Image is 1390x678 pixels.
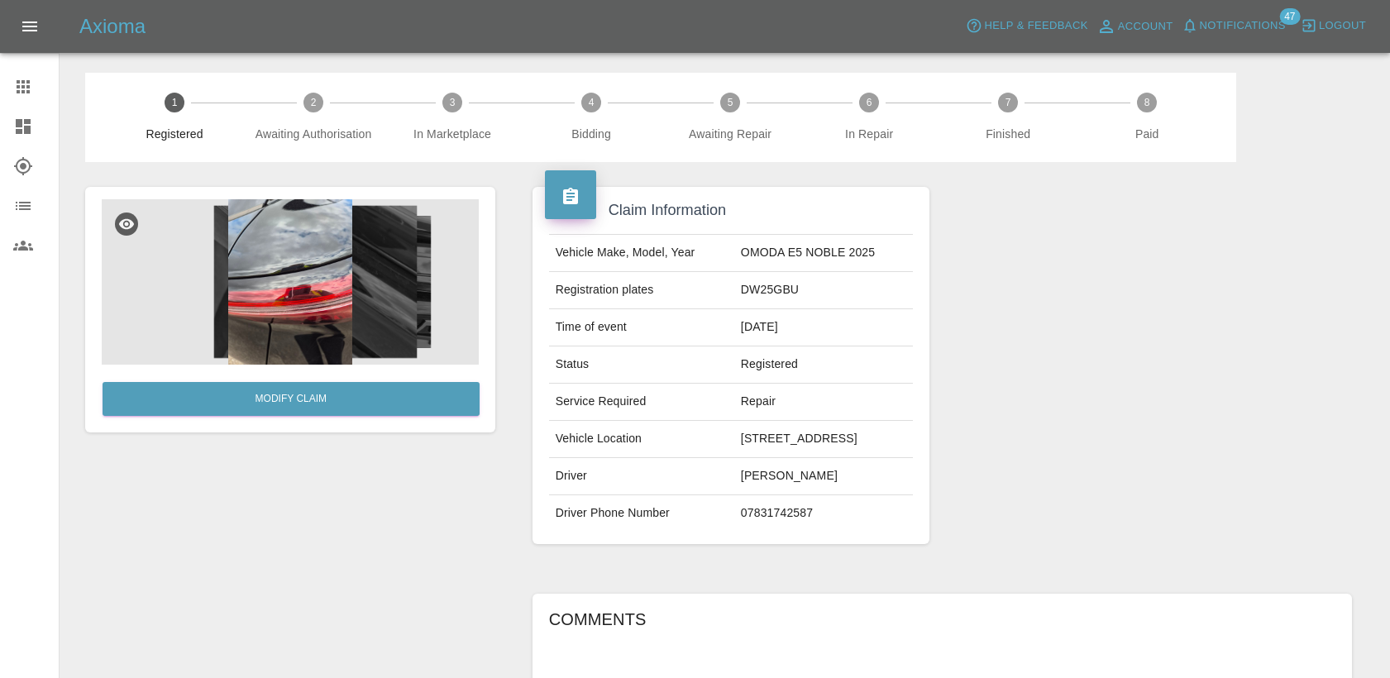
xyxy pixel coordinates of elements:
[1177,13,1290,39] button: Notifications
[10,7,50,46] button: Open drawer
[1297,13,1370,39] button: Logout
[549,384,734,421] td: Service Required
[1005,97,1011,108] text: 7
[1118,17,1173,36] span: Account
[1319,17,1366,36] span: Logout
[734,235,913,272] td: OMODA E5 NOBLE 2025
[984,17,1087,36] span: Help & Feedback
[549,272,734,309] td: Registration plates
[251,126,376,142] span: Awaiting Authorisation
[549,458,734,495] td: Driver
[102,199,479,365] img: b5fc8f2f-2c62-413b-a40f-bb491be34080
[945,126,1071,142] span: Finished
[549,235,734,272] td: Vehicle Make, Model, Year
[389,126,515,142] span: In Marketplace
[1144,97,1150,108] text: 8
[528,126,654,142] span: Bidding
[734,458,913,495] td: [PERSON_NAME]
[867,97,872,108] text: 6
[734,384,913,421] td: Repair
[112,126,237,142] span: Registered
[450,97,456,108] text: 3
[103,382,480,416] a: Modify Claim
[545,199,918,222] h4: Claim Information
[1279,8,1300,25] span: 47
[549,346,734,384] td: Status
[1084,126,1210,142] span: Paid
[549,421,734,458] td: Vehicle Location
[589,97,595,108] text: 4
[734,309,913,346] td: [DATE]
[734,495,913,532] td: 07831742587
[1200,17,1286,36] span: Notifications
[79,13,146,40] h5: Axioma
[667,126,793,142] span: Awaiting Repair
[549,606,1335,633] h6: Comments
[734,346,913,384] td: Registered
[734,421,913,458] td: [STREET_ADDRESS]
[172,97,178,108] text: 1
[549,495,734,532] td: Driver Phone Number
[1092,13,1177,40] a: Account
[549,309,734,346] td: Time of event
[734,272,913,309] td: DW25GBU
[728,97,733,108] text: 5
[311,97,317,108] text: 2
[962,13,1091,39] button: Help & Feedback
[806,126,932,142] span: In Repair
